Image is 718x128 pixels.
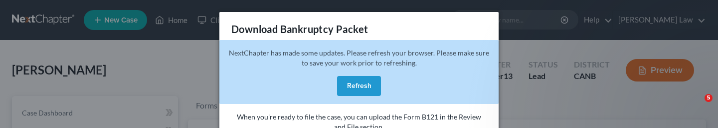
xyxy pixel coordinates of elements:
button: Refresh [337,76,381,96]
h3: Download Bankruptcy Packet [231,22,368,36]
iframe: Intercom live chat [684,94,708,118]
span: 5 [705,94,713,102]
span: NextChapter has made some updates. Please refresh your browser. Please make sure to save your wor... [229,48,489,67]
